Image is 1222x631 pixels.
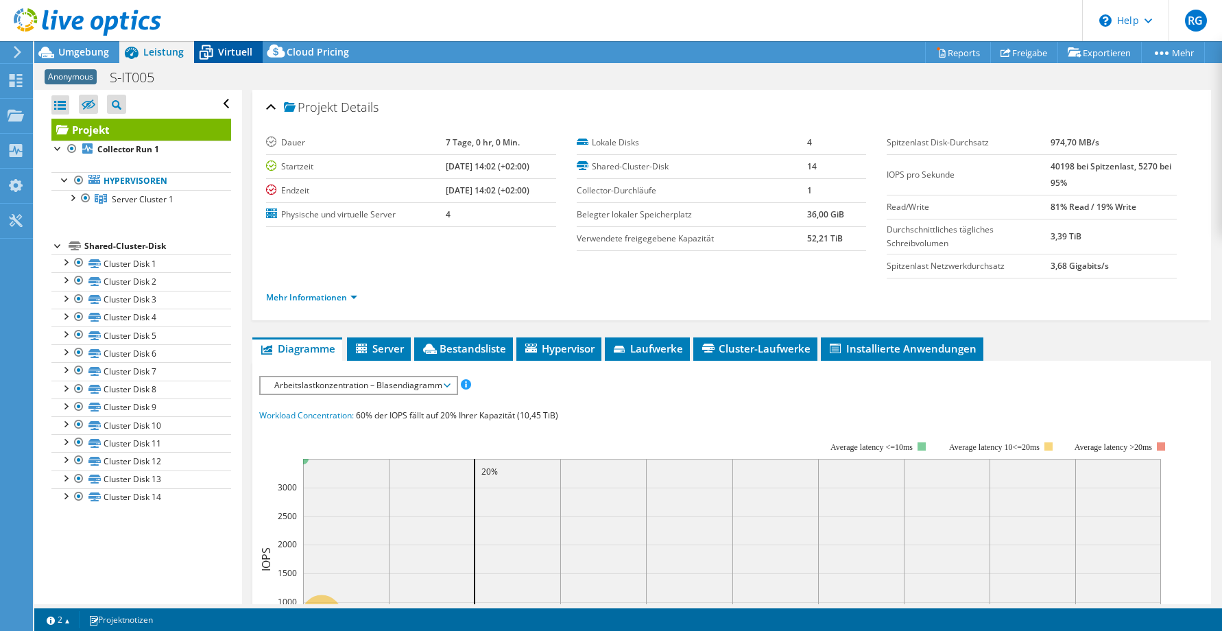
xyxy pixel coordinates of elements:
a: Cluster Disk 13 [51,471,231,488]
text: 2500 [278,510,297,522]
a: Server Cluster 1 [51,190,231,208]
span: Laufwerke [612,342,683,355]
b: 3,39 TiB [1051,230,1081,242]
span: Leistung [143,45,184,58]
span: Cloud Pricing [287,45,349,58]
text: 20% [481,466,498,477]
a: Cluster Disk 2 [51,272,231,290]
a: Cluster Disk 12 [51,452,231,470]
svg: \n [1099,14,1112,27]
b: 974,70 MB/s [1051,136,1099,148]
span: Server [354,342,404,355]
a: Cluster Disk 7 [51,362,231,380]
label: Durchschnittliches tägliches Schreibvolumen [887,223,1051,250]
a: Cluster Disk 1 [51,254,231,272]
label: Startzeit [266,160,446,174]
text: 3000 [278,481,297,493]
label: Collector-Durchläufe [577,184,807,198]
span: Hypervisor [523,342,595,355]
span: Workload Concentration: [259,409,354,421]
label: Read/Write [887,200,1051,214]
label: Belegter lokaler Speicherplatz [577,208,807,222]
b: 52,21 TiB [807,233,843,244]
label: Spitzenlast Netzwerkdurchsatz [887,259,1051,273]
h1: S-IT005 [104,70,176,85]
span: Server Cluster 1 [112,193,173,205]
a: Mehr Informationen [266,291,357,303]
span: Arbeitslastkonzentration – Blasendiagramm [267,377,449,394]
a: Cluster Disk 3 [51,291,231,309]
a: Cluster Disk 8 [51,381,231,398]
span: Umgebung [58,45,109,58]
span: Virtuell [218,45,252,58]
a: Mehr [1141,42,1205,63]
span: Projekt [284,101,337,115]
label: Spitzenlast Disk-Durchsatz [887,136,1051,150]
label: Lokale Disks [577,136,807,150]
text: IOPS [259,547,274,571]
b: 14 [807,160,817,172]
label: Dauer [266,136,446,150]
a: 2 [37,611,80,628]
span: Installierte Anwendungen [828,342,977,355]
a: Cluster Disk 11 [51,434,231,452]
tspan: Average latency 10<=20ms [949,442,1040,452]
b: Collector Run 1 [97,143,159,155]
a: Cluster Disk 14 [51,488,231,506]
text: 1000 [278,596,297,608]
span: Anonymous [45,69,97,84]
text: 1500 [278,567,297,579]
b: 7 Tage, 0 hr, 0 Min. [446,136,520,148]
text: Average latency >20ms [1075,442,1152,452]
b: 81% Read / 19% Write [1051,201,1136,213]
b: [DATE] 14:02 (+02:00) [446,160,529,172]
label: Physische und virtuelle Server [266,208,446,222]
tspan: Average latency <=10ms [830,442,913,452]
label: IOPS pro Sekunde [887,168,1051,182]
a: Projekt [51,119,231,141]
span: Diagramme [259,342,335,355]
label: Endzeit [266,184,446,198]
span: Bestandsliste [421,342,506,355]
b: 40198 bei Spitzenlast, 5270 bei 95% [1051,160,1171,189]
div: Shared-Cluster-Disk [84,238,231,254]
b: 3,68 Gigabits/s [1051,260,1109,272]
span: RG [1185,10,1207,32]
a: Exportieren [1057,42,1142,63]
a: Cluster Disk 9 [51,398,231,416]
b: 1 [807,184,812,196]
a: Projektnotizen [79,611,163,628]
label: Verwendete freigegebene Kapazität [577,232,807,246]
a: Cluster Disk 4 [51,309,231,326]
span: 60% der IOPS fällt auf 20% Ihrer Kapazität (10,45 TiB) [356,409,558,421]
span: Cluster-Laufwerke [700,342,811,355]
a: Collector Run 1 [51,141,231,158]
a: Cluster Disk 5 [51,326,231,344]
span: Details [341,99,379,115]
a: Cluster Disk 6 [51,344,231,362]
a: Reports [925,42,991,63]
text: 2000 [278,538,297,550]
b: 36,00 GiB [807,209,844,220]
a: Freigabe [990,42,1058,63]
label: Shared-Cluster-Disk [577,160,807,174]
b: [DATE] 14:02 (+02:00) [446,184,529,196]
b: 4 [807,136,812,148]
b: 4 [446,209,451,220]
a: Hypervisoren [51,172,231,190]
a: Cluster Disk 10 [51,416,231,434]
